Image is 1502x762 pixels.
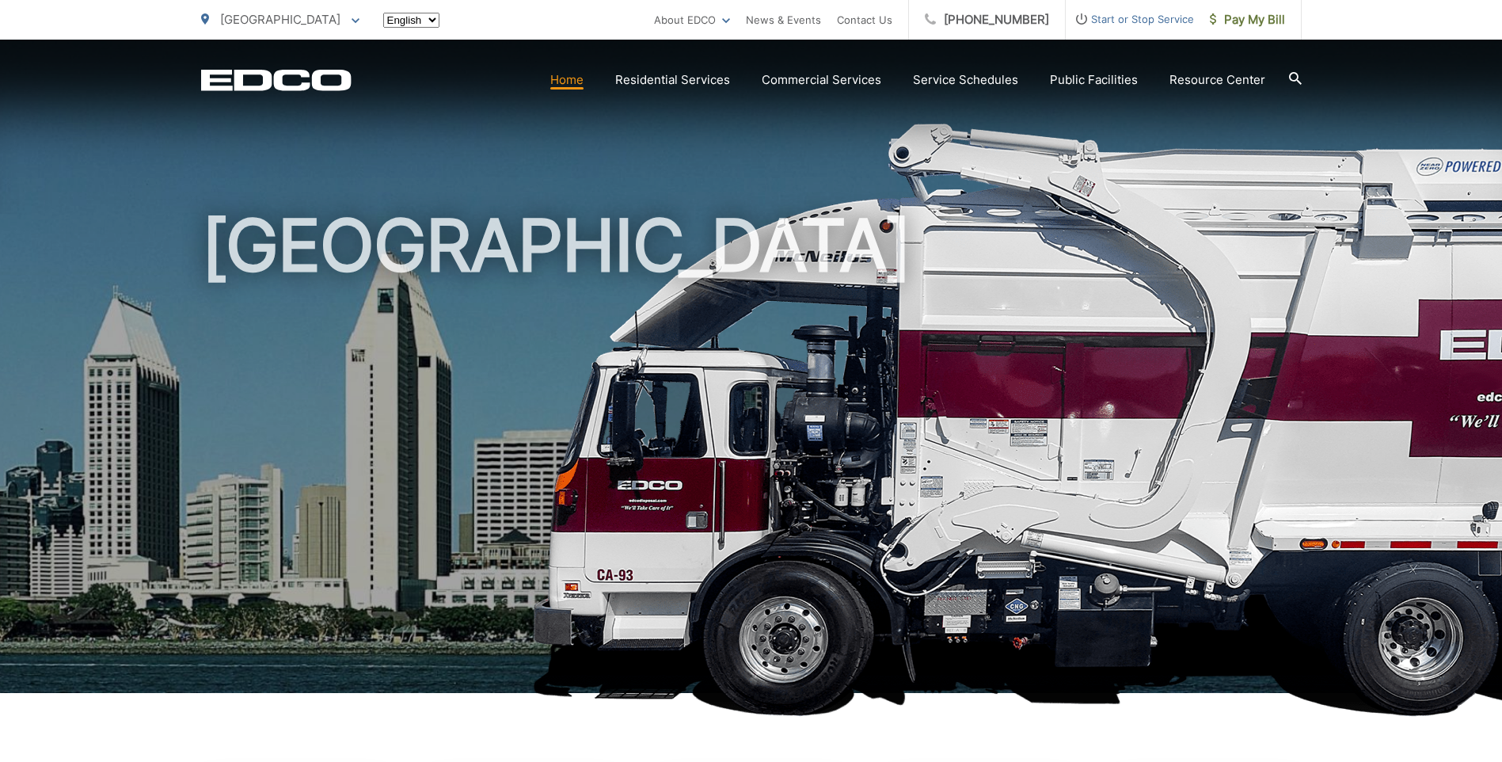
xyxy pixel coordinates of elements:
span: Pay My Bill [1210,10,1285,29]
a: About EDCO [654,10,730,29]
a: Contact Us [837,10,892,29]
a: News & Events [746,10,821,29]
a: Service Schedules [913,70,1018,90]
h1: [GEOGRAPHIC_DATA] [201,206,1302,707]
span: [GEOGRAPHIC_DATA] [220,12,340,27]
a: Residential Services [615,70,730,90]
a: Public Facilities [1050,70,1138,90]
select: Select a language [383,13,439,28]
a: Home [550,70,584,90]
a: Commercial Services [762,70,881,90]
a: EDCD logo. Return to the homepage. [201,69,352,91]
a: Resource Center [1169,70,1265,90]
